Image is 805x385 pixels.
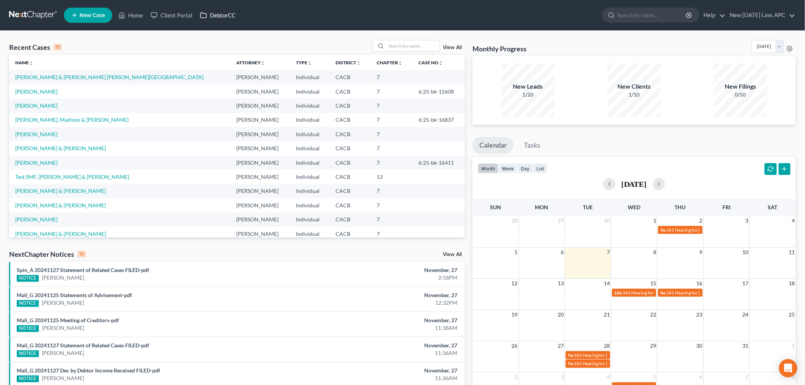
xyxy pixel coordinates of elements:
[329,99,371,113] td: CACB
[290,127,329,141] td: Individual
[788,310,796,319] span: 25
[147,8,196,22] a: Client Portal
[722,204,730,210] span: Fri
[533,163,547,173] button: list
[371,156,412,170] td: 7
[17,317,119,323] a: Mali_G 20241125 Meeting of Creditors-pdf
[15,131,57,137] a: [PERSON_NAME]
[699,372,703,382] span: 6
[649,310,657,319] span: 22
[290,184,329,198] td: Individual
[329,84,371,99] td: CACB
[371,113,412,127] td: 7
[17,267,149,273] a: Spin_A 20241127 Statement of Related Cases FILED-pdf
[307,61,312,65] i: unfold_more
[230,84,290,99] td: [PERSON_NAME]
[371,141,412,155] td: 7
[290,141,329,155] td: Individual
[622,180,647,188] h2: [DATE]
[675,204,686,210] span: Thu
[230,198,290,212] td: [PERSON_NAME]
[42,324,84,332] a: [PERSON_NAME]
[329,170,371,184] td: CACB
[17,342,149,348] a: Mali_G 20241127 Statement of Related Cases FILED-pdf
[17,375,39,382] div: NOTICE
[290,170,329,184] td: Individual
[329,227,371,241] td: CACB
[230,170,290,184] td: [PERSON_NAME]
[514,372,519,382] span: 2
[501,82,555,91] div: New Leads
[230,184,290,198] td: [PERSON_NAME]
[726,8,795,22] a: New [DATE] Law, APC
[42,374,84,382] a: [PERSON_NAME]
[315,291,457,299] div: November, 27
[15,188,106,194] a: [PERSON_NAME] & [PERSON_NAME]
[377,60,402,65] a: Chapterunfold_more
[779,359,797,377] div: Open Intercom Messenger
[371,213,412,227] td: 7
[699,216,703,225] span: 2
[768,204,778,210] span: Sat
[230,70,290,84] td: [PERSON_NAME]
[745,372,749,382] span: 7
[17,350,39,357] div: NOTICE
[443,45,462,50] a: View All
[517,163,533,173] button: day
[290,84,329,99] td: Individual
[652,248,657,257] span: 8
[329,70,371,84] td: CACB
[17,367,160,374] a: Mali_G 20241127 Dec by Debtor Income Received FILED-pdf
[386,40,439,51] input: Search by name...
[329,213,371,227] td: CACB
[15,173,129,180] a: Test SMF, [PERSON_NAME] & [PERSON_NAME]
[560,372,565,382] span: 3
[535,204,549,210] span: Mon
[501,91,555,99] div: 1/20
[511,279,519,288] span: 12
[742,248,749,257] span: 10
[15,216,57,223] a: [PERSON_NAME]
[557,310,565,319] span: 20
[290,99,329,113] td: Individual
[652,216,657,225] span: 1
[791,341,796,350] span: 1
[557,341,565,350] span: 27
[290,227,329,241] td: Individual
[230,141,290,155] td: [PERSON_NAME]
[623,290,691,296] span: 341 Hearing for [PERSON_NAME]
[742,341,749,350] span: 31
[606,248,611,257] span: 7
[230,127,290,141] td: [PERSON_NAME]
[666,227,734,233] span: 341 Hearing for [PERSON_NAME]
[473,137,514,154] a: Calendar
[315,324,457,332] div: 11:38AM
[788,279,796,288] span: 18
[290,213,329,227] td: Individual
[511,310,519,319] span: 19
[660,227,665,233] span: 9a
[511,216,519,225] span: 28
[9,250,86,259] div: NextChapter Notices
[700,8,725,22] a: Help
[336,60,361,65] a: Districtunfold_more
[514,248,519,257] span: 5
[236,60,265,65] a: Attorneyunfold_more
[696,341,703,350] span: 30
[329,184,371,198] td: CACB
[315,266,457,274] div: November, 27
[315,299,457,307] div: 12:32PM
[412,156,465,170] td: 6:25-bk-16411
[660,290,665,296] span: 8a
[230,113,290,127] td: [PERSON_NAME]
[649,341,657,350] span: 29
[714,91,767,99] div: 0/50
[315,317,457,324] div: November, 27
[329,113,371,127] td: CACB
[371,84,412,99] td: 7
[42,299,84,307] a: [PERSON_NAME]
[80,13,105,18] span: New Case
[9,43,62,52] div: Recent Cases
[196,8,239,22] a: DebtorCC
[745,216,749,225] span: 3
